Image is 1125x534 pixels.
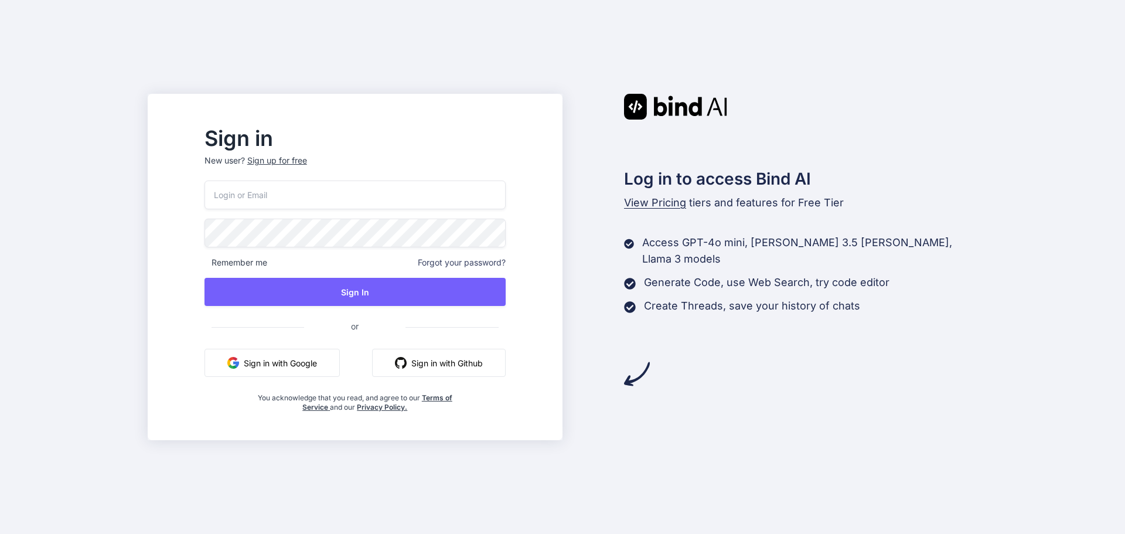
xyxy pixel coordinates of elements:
a: Privacy Policy. [357,403,407,411]
p: Create Threads, save your history of chats [644,298,860,314]
p: New user? [204,155,506,181]
button: Sign in with Google [204,349,340,377]
p: tiers and features for Free Tier [624,195,978,211]
img: arrow [624,361,650,387]
button: Sign in with Github [372,349,506,377]
h2: Log in to access Bind AI [624,166,978,191]
span: Remember me [204,257,267,268]
p: Access GPT-4o mini, [PERSON_NAME] 3.5 [PERSON_NAME], Llama 3 models [642,234,977,267]
span: or [304,312,405,341]
div: Sign up for free [247,155,307,166]
span: Forgot your password? [418,257,506,268]
img: google [227,357,239,369]
span: View Pricing [624,196,686,209]
p: Generate Code, use Web Search, try code editor [644,274,889,291]
div: You acknowledge that you read, and agree to our and our [254,386,455,412]
h2: Sign in [204,129,506,148]
input: Login or Email [204,181,506,209]
button: Sign In [204,278,506,306]
a: Terms of Service [302,393,452,411]
img: github [395,357,407,369]
img: Bind AI logo [624,94,727,120]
